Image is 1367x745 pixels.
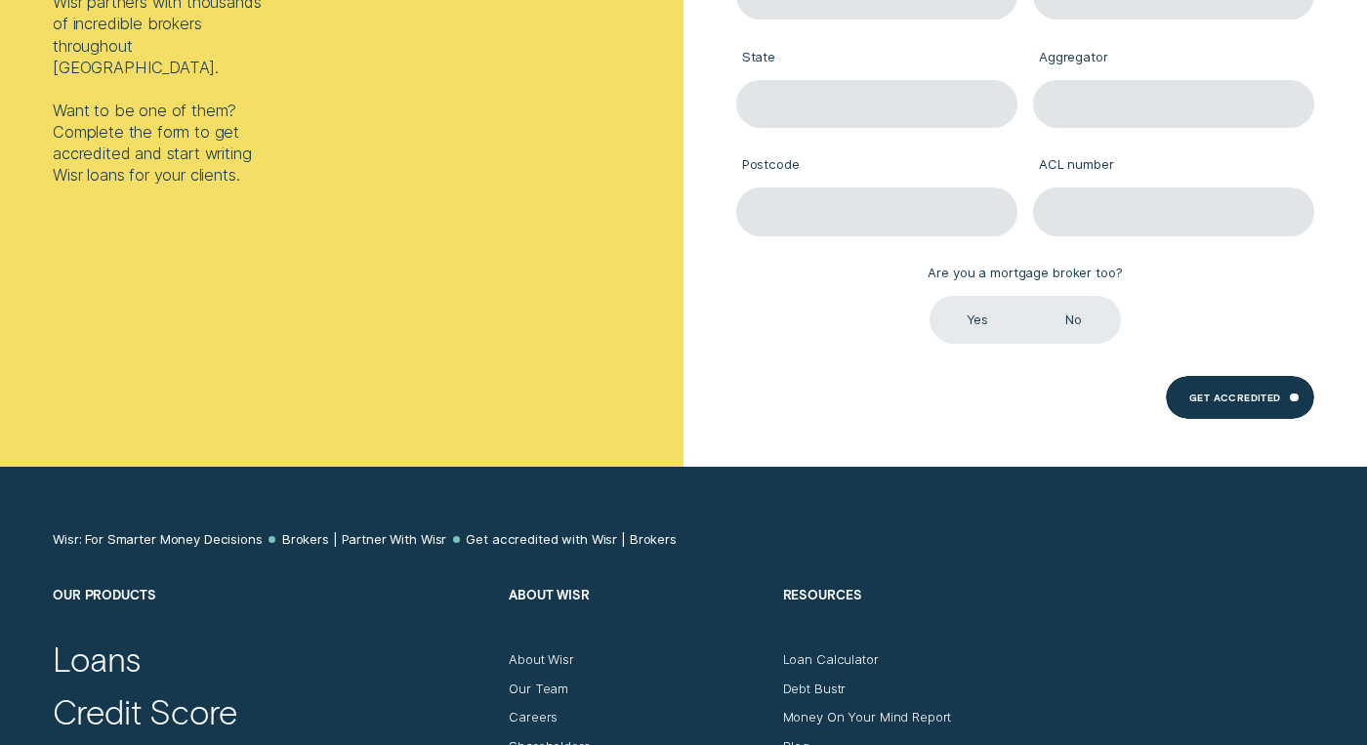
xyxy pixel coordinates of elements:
a: Brokers | Partner With Wisr [282,531,446,547]
h2: Resources [783,587,1041,651]
a: Loans [53,639,141,681]
a: Get accredited with Wisr | Brokers [466,531,677,547]
a: About Wisr [509,651,574,667]
label: Postcode [736,144,1017,187]
label: Are you a mortgage broker too? [923,252,1129,296]
h2: About Wisr [509,587,766,651]
label: Yes [930,296,1025,344]
label: Aggregator [1033,36,1314,80]
label: No [1025,296,1121,344]
label: ACL number [1033,144,1314,187]
a: Debt Bustr [783,681,847,696]
a: Credit Score [53,691,237,733]
h2: Our Products [53,587,493,651]
a: Money On Your Mind Report [783,709,952,724]
a: Our Team [509,681,568,696]
a: Loan Calculator [783,651,879,667]
button: Get Accredited [1166,376,1314,419]
a: Wisr: For Smarter Money Decisions [53,531,263,547]
a: Careers [509,709,558,724]
label: State [736,36,1017,80]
